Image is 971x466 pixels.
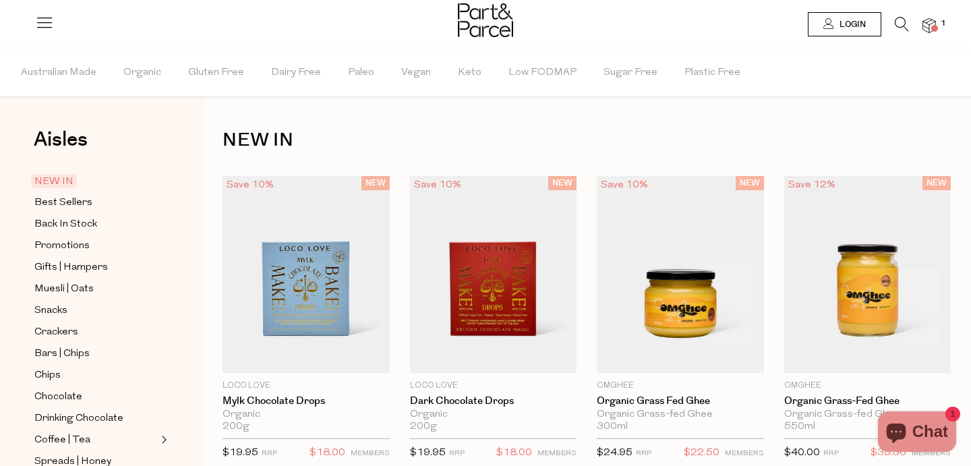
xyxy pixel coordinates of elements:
[262,450,277,457] small: RRP
[223,395,390,407] a: Mylk Chocolate Drops
[34,195,92,211] span: Best Sellers
[34,237,157,254] a: Promotions
[34,389,82,405] span: Chocolate
[223,176,278,194] div: Save 10%
[31,174,77,188] span: NEW IN
[684,49,740,96] span: Plastic Free
[736,176,764,190] span: NEW
[808,12,881,36] a: Login
[784,421,815,433] span: 550ml
[871,444,906,462] span: $35.30
[684,444,719,462] span: $22.50
[496,444,532,462] span: $18.00
[725,450,764,457] small: MEMBERS
[34,303,67,319] span: Snacks
[937,18,949,30] span: 1
[508,49,577,96] span: Low FODMAP
[784,448,820,458] span: $40.00
[34,281,94,297] span: Muesli | Oats
[123,49,161,96] span: Organic
[449,450,465,457] small: RRP
[34,388,157,405] a: Chocolate
[34,260,108,276] span: Gifts | Hampers
[223,176,390,373] img: Mylk Chocolate Drops
[271,49,321,96] span: Dairy Free
[597,380,764,392] p: OMGhee
[922,18,936,32] a: 1
[410,409,577,421] div: Organic
[34,194,157,211] a: Best Sellers
[34,216,157,233] a: Back In Stock
[597,395,764,407] a: Organic Grass Fed Ghee
[34,324,78,341] span: Crackers
[34,216,97,233] span: Back In Stock
[401,49,431,96] span: Vegan
[410,380,577,392] p: Loco Love
[636,450,651,457] small: RRP
[348,49,374,96] span: Paleo
[310,444,345,462] span: $18.00
[922,176,951,190] span: NEW
[34,345,157,362] a: Bars | Chips
[410,176,577,373] img: Dark Chocolate Drops
[784,176,840,194] div: Save 12%
[597,421,628,433] span: 300ml
[188,49,244,96] span: Gluten Free
[784,395,951,407] a: Organic Grass-fed Ghee
[351,450,390,457] small: MEMBERS
[458,3,513,37] img: Part&Parcel
[34,281,157,297] a: Muesli | Oats
[223,409,390,421] div: Organic
[34,238,90,254] span: Promotions
[34,125,88,154] span: Aisles
[34,410,157,427] a: Drinking Chocolate
[34,411,123,427] span: Drinking Chocolate
[34,324,157,341] a: Crackers
[874,411,960,455] inbox-online-store-chat: Shopify online store chat
[223,448,258,458] span: $19.95
[597,176,764,373] img: Organic Grass Fed Ghee
[823,450,839,457] small: RRP
[21,49,96,96] span: Australian Made
[597,448,632,458] span: $24.95
[34,259,157,276] a: Gifts | Hampers
[458,49,481,96] span: Keto
[158,432,167,448] button: Expand/Collapse Coffee | Tea
[410,421,437,433] span: 200g
[223,421,249,433] span: 200g
[34,346,90,362] span: Bars | Chips
[223,125,951,156] h1: NEW IN
[836,19,866,30] span: Login
[410,176,465,194] div: Save 10%
[361,176,390,190] span: NEW
[34,367,157,384] a: Chips
[410,395,577,407] a: Dark Chocolate Drops
[34,432,90,448] span: Coffee | Tea
[34,368,61,384] span: Chips
[34,432,157,448] a: Coffee | Tea
[410,448,446,458] span: $19.95
[34,302,157,319] a: Snacks
[784,409,951,421] div: Organic Grass-fed Ghee
[597,409,764,421] div: Organic Grass-fed Ghee
[34,129,88,163] a: Aisles
[784,176,951,373] img: Organic Grass-fed Ghee
[34,173,157,190] a: NEW IN
[784,380,951,392] p: OMGhee
[604,49,657,96] span: Sugar Free
[537,450,577,457] small: MEMBERS
[597,176,652,194] div: Save 10%
[548,176,577,190] span: NEW
[223,380,390,392] p: Loco Love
